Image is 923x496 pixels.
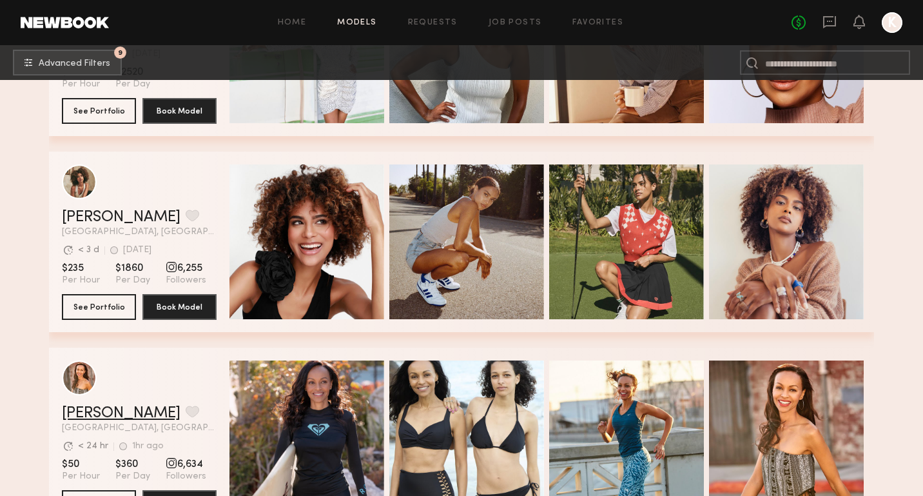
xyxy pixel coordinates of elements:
[142,98,217,124] button: Book Model
[62,294,136,320] button: See Portfolio
[78,442,108,451] div: < 24 hr
[882,12,902,33] a: K
[62,98,136,124] button: See Portfolio
[115,458,150,471] span: $360
[166,262,206,275] span: 6,255
[142,294,217,320] button: Book Model
[337,19,376,27] a: Models
[278,19,307,27] a: Home
[572,19,623,27] a: Favorites
[123,246,151,255] div: [DATE]
[115,471,150,482] span: Per Day
[62,406,180,421] a: [PERSON_NAME]
[132,442,164,451] div: 1hr ago
[62,79,100,90] span: Per Hour
[39,59,110,68] span: Advanced Filters
[118,50,122,55] span: 9
[166,275,206,286] span: Followers
[62,210,180,225] a: [PERSON_NAME]
[408,19,458,27] a: Requests
[489,19,542,27] a: Job Posts
[115,79,150,90] span: Per Day
[62,471,100,482] span: Per Hour
[115,262,150,275] span: $1860
[62,424,217,433] span: [GEOGRAPHIC_DATA], [GEOGRAPHIC_DATA]
[62,228,217,237] span: [GEOGRAPHIC_DATA], [GEOGRAPHIC_DATA]
[115,275,150,286] span: Per Day
[62,275,100,286] span: Per Hour
[13,50,122,75] button: 9Advanced Filters
[166,471,206,482] span: Followers
[166,458,206,471] span: 6,634
[78,246,99,255] div: < 3 d
[62,458,100,471] span: $50
[62,262,100,275] span: $235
